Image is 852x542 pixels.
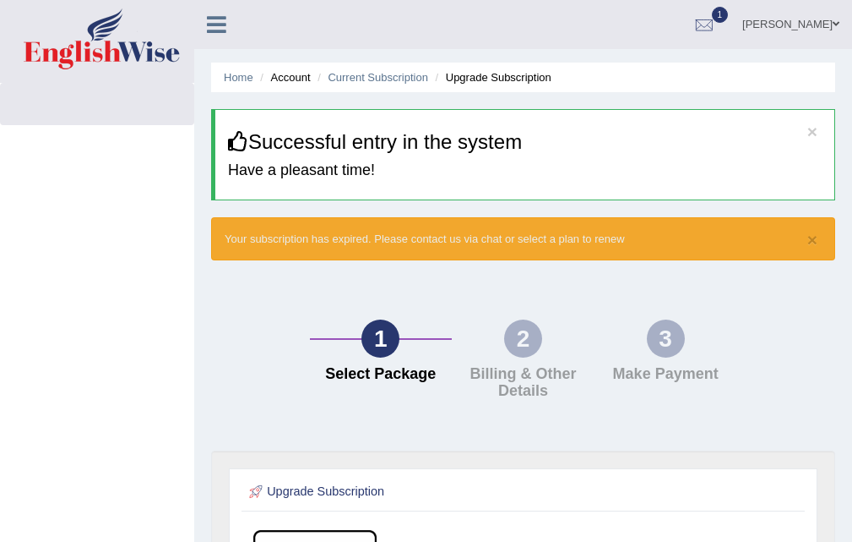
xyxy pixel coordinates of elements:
button: × [807,123,817,140]
h4: Have a pleasant time! [228,162,822,179]
button: × [807,231,817,249]
a: Home [224,71,253,84]
div: Your subscription has expired. Please contact us via chat or select a plan to renew [211,217,835,260]
div: 1 [361,320,399,358]
h4: Make Payment [603,366,729,383]
h4: Billing & Other Details [460,366,586,400]
a: Current Subscription [328,71,428,84]
h4: Select Package [318,366,444,383]
h2: Upgrade Subscription [246,481,590,503]
li: Upgrade Subscription [431,69,551,85]
span: 1 [712,7,729,23]
div: 3 [647,320,685,358]
div: 2 [504,320,542,358]
h3: Successful entry in the system [228,131,822,153]
li: Account [256,69,310,85]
